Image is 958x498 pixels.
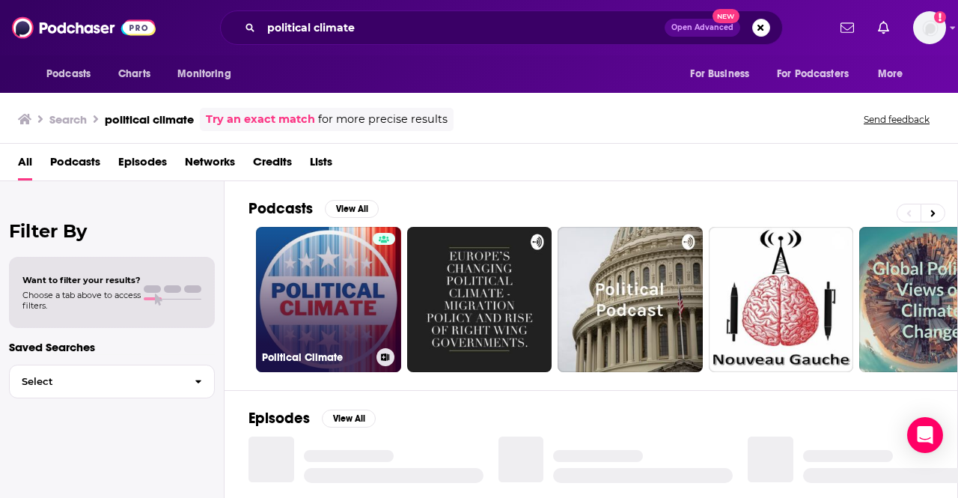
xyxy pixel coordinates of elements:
a: Political Climate [256,227,401,372]
button: open menu [167,60,250,88]
a: PodcastsView All [248,199,379,218]
button: open menu [867,60,922,88]
a: Podcasts [50,150,100,180]
img: Podchaser - Follow, Share and Rate Podcasts [12,13,156,42]
button: Open AdvancedNew [665,19,740,37]
h2: Podcasts [248,199,313,218]
button: open menu [767,60,870,88]
a: Try an exact match [206,111,315,128]
input: Search podcasts, credits, & more... [261,16,665,40]
span: Podcasts [46,64,91,85]
button: open menu [680,60,768,88]
span: Open Advanced [671,24,733,31]
span: Select [10,377,183,386]
span: for more precise results [318,111,448,128]
a: Show notifications dropdown [872,15,895,40]
span: Monitoring [177,64,231,85]
a: Credits [253,150,292,180]
button: Send feedback [859,113,934,126]
p: Saved Searches [9,340,215,354]
img: User Profile [913,11,946,44]
div: Open Intercom Messenger [907,417,943,453]
svg: Add a profile image [934,11,946,23]
a: Charts [109,60,159,88]
span: Logged in as CierraSunPR [913,11,946,44]
button: View All [325,200,379,218]
h3: Political Climate [262,351,370,364]
h2: Episodes [248,409,310,428]
h3: Search [49,112,87,127]
span: Want to filter your results? [22,275,141,285]
button: open menu [36,60,110,88]
a: Lists [310,150,332,180]
button: View All [322,410,376,428]
span: For Podcasters [777,64,849,85]
a: All [18,150,32,180]
span: Charts [118,64,150,85]
span: Choose a tab above to access filters. [22,290,141,311]
span: More [878,64,903,85]
a: Show notifications dropdown [835,15,860,40]
h2: Filter By [9,220,215,242]
div: Search podcasts, credits, & more... [220,10,783,45]
span: For Business [690,64,749,85]
a: Episodes [118,150,167,180]
h3: political climate [105,112,194,127]
button: Show profile menu [913,11,946,44]
a: EpisodesView All [248,409,376,428]
button: Select [9,365,215,398]
span: New [713,9,739,23]
a: Networks [185,150,235,180]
